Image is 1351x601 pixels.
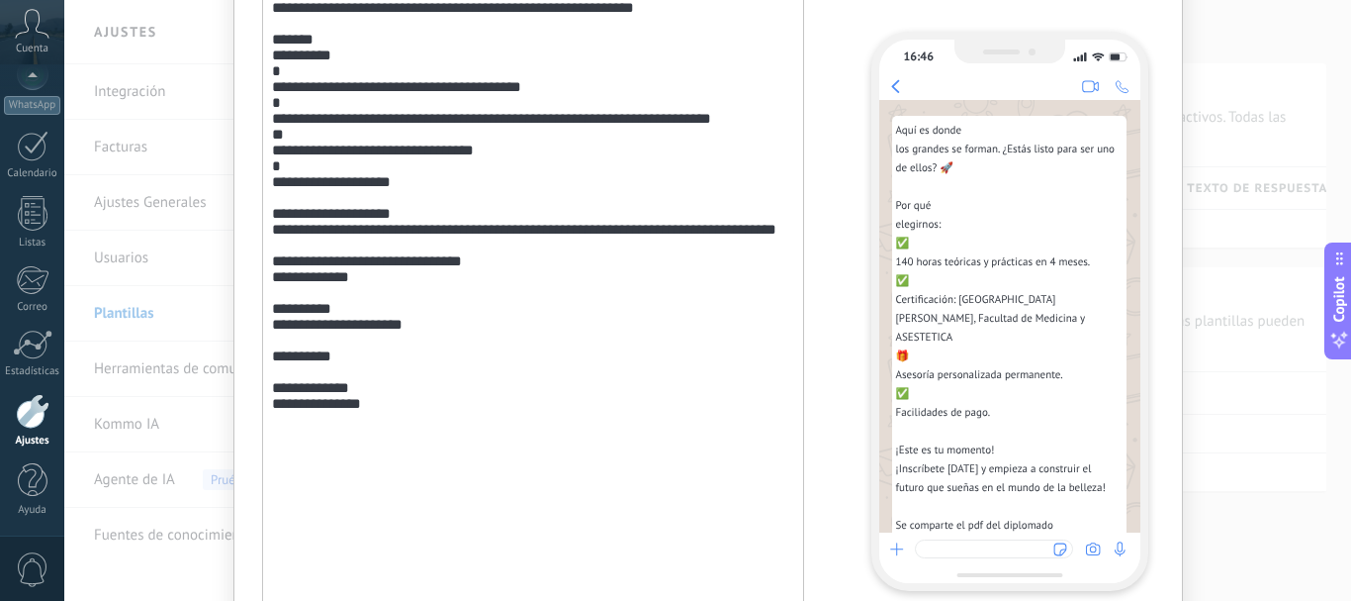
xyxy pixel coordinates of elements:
[4,167,61,180] div: Calendario
[4,96,60,115] div: WhatsApp
[4,301,61,314] div: Correo
[4,435,61,448] div: Ajustes
[4,504,61,517] div: Ayuda
[1329,276,1349,322] span: Copilot
[4,237,61,250] div: Listas
[904,50,934,64] div: 16:46
[16,43,48,55] span: Cuenta
[4,365,61,378] div: Estadísticas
